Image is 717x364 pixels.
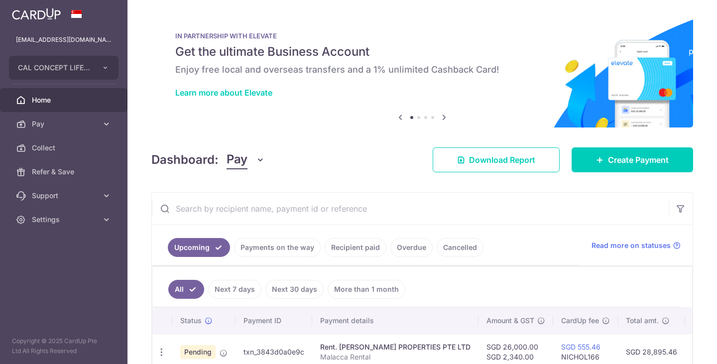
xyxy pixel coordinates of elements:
span: Home [32,95,98,105]
h6: Enjoy free local and overseas transfers and a 1% unlimited Cashback Card! [175,64,669,76]
h4: Dashboard: [151,151,219,169]
th: Payment ID [236,308,312,334]
a: Overdue [390,238,433,257]
span: Status [180,316,202,326]
span: CardUp fee [561,316,599,326]
span: Download Report [469,154,535,166]
h5: Get the ultimate Business Account [175,44,669,60]
span: Refer & Save [32,167,98,177]
span: Create Payment [608,154,669,166]
a: Next 30 days [265,280,324,299]
a: Learn more about Elevate [175,88,272,98]
a: Download Report [433,147,560,172]
p: IN PARTNERSHIP WITH ELEVATE [175,32,669,40]
input: Search by recipient name, payment id or reference [152,193,669,225]
span: Settings [32,215,98,225]
button: CAL CONCEPT LIFESTYLE PTE. LTD. [9,56,119,80]
span: Amount & GST [486,316,534,326]
a: More than 1 month [328,280,405,299]
p: [EMAIL_ADDRESS][DOMAIN_NAME] [16,35,112,45]
th: Payment details [312,308,478,334]
a: All [168,280,204,299]
a: Payments on the way [234,238,321,257]
a: Recipient paid [325,238,386,257]
a: Read more on statuses [592,241,681,250]
a: Cancelled [437,238,483,257]
span: Support [32,191,98,201]
a: Next 7 days [208,280,261,299]
span: CAL CONCEPT LIFESTYLE PTE. LTD. [18,63,92,73]
span: Pay [227,150,247,169]
a: Create Payment [572,147,693,172]
span: Read more on statuses [592,241,671,250]
span: Pending [180,345,216,359]
span: Collect [32,143,98,153]
span: Pay [32,119,98,129]
img: CardUp [12,8,61,20]
p: Malacca Rental [320,352,471,362]
img: Renovation banner [151,16,693,127]
div: Rent. [PERSON_NAME] PROPERTIES PTE LTD [320,342,471,352]
span: Total amt. [626,316,659,326]
button: Pay [227,150,265,169]
a: SGD 555.46 [561,343,600,351]
a: Upcoming [168,238,230,257]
